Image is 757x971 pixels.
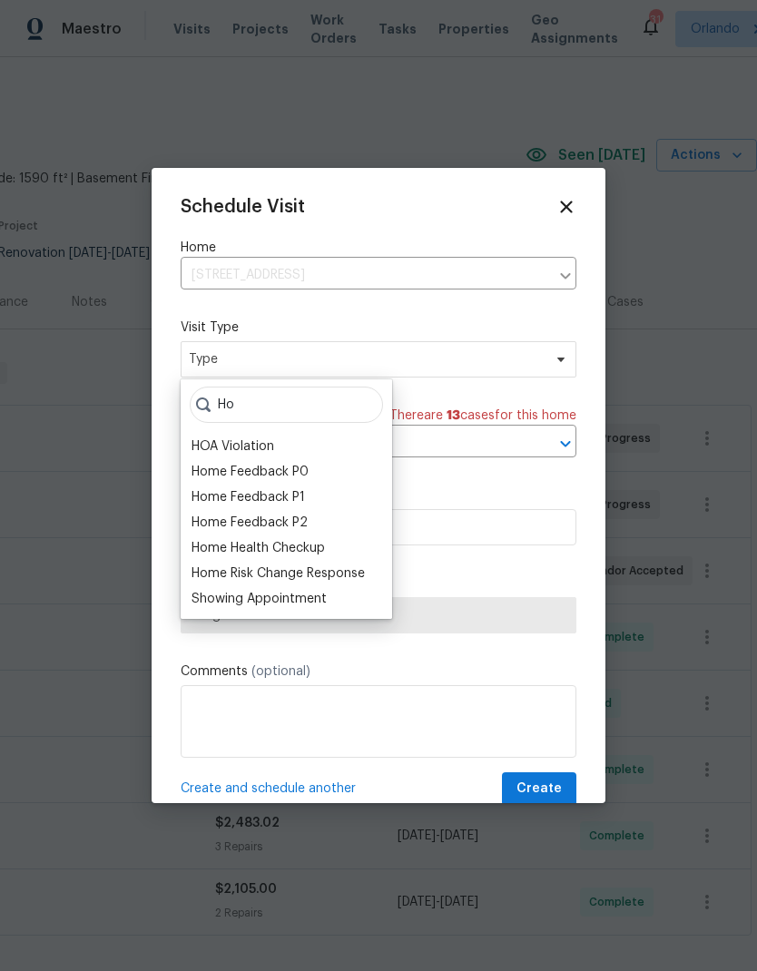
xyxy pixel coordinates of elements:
[181,261,549,289] input: Enter in an address
[181,198,305,216] span: Schedule Visit
[189,350,542,368] span: Type
[181,319,576,337] label: Visit Type
[192,590,327,608] div: Showing Appointment
[192,539,325,557] div: Home Health Checkup
[389,407,576,425] span: There are case s for this home
[447,409,460,422] span: 13
[181,239,576,257] label: Home
[516,778,562,800] span: Create
[181,662,576,681] label: Comments
[251,665,310,678] span: (optional)
[502,772,576,806] button: Create
[192,463,309,481] div: Home Feedback P0
[192,514,308,532] div: Home Feedback P2
[192,564,365,583] div: Home Risk Change Response
[192,488,305,506] div: Home Feedback P1
[181,780,356,798] span: Create and schedule another
[553,431,578,456] button: Open
[556,197,576,217] span: Close
[192,437,274,456] div: HOA Violation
